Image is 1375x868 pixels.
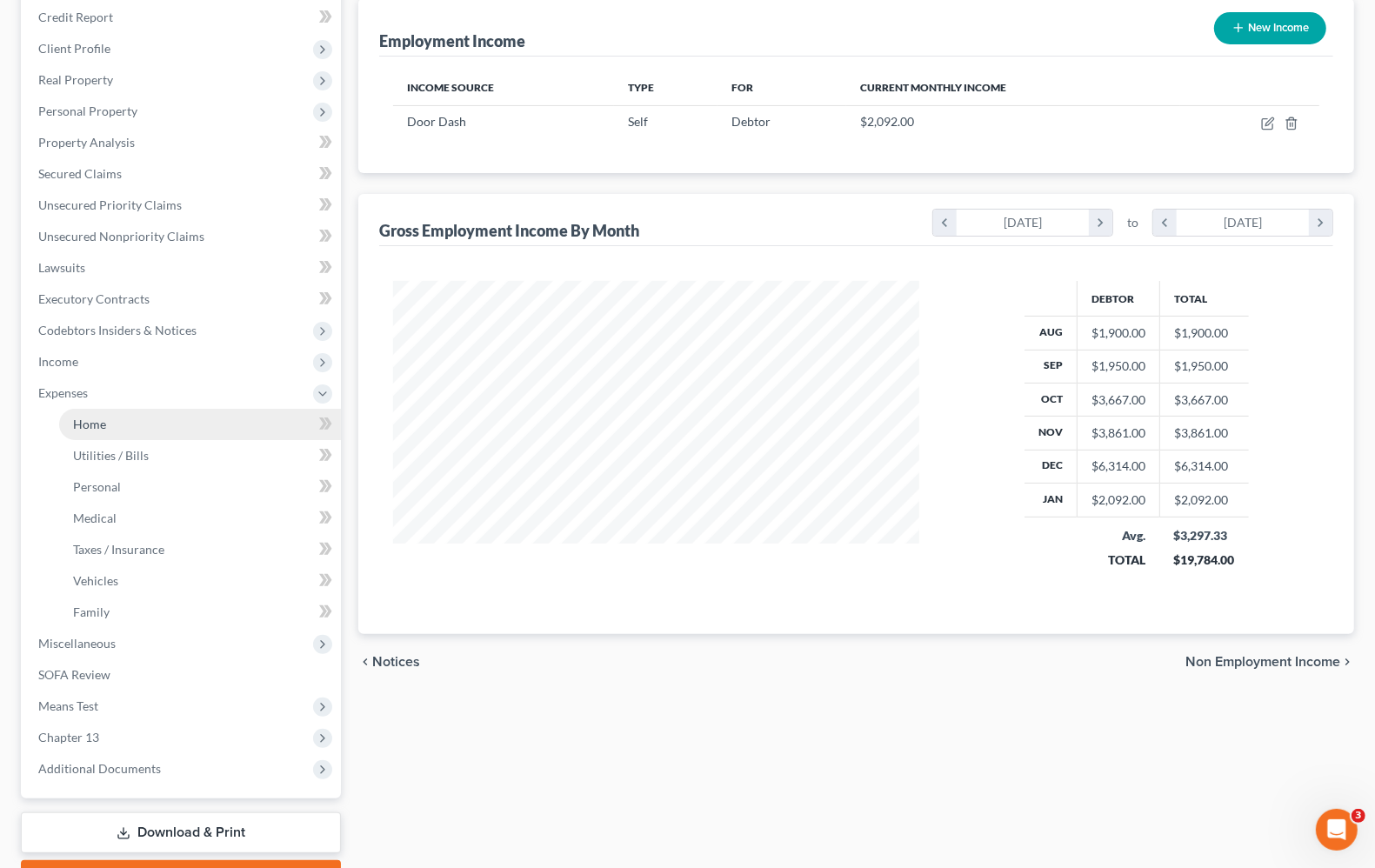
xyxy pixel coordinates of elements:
span: Medical [73,511,117,525]
button: Non Employment Income chevron_right [1185,655,1354,669]
i: chevron_left [358,655,372,669]
span: 3 [1352,809,1365,823]
span: SOFA Review [38,667,110,682]
th: Sep [1025,350,1078,383]
th: Total [1160,281,1249,316]
th: Debtor [1078,281,1160,316]
span: Income [38,354,78,369]
span: Notices [372,655,420,669]
div: [DATE] [957,210,1090,236]
td: $1,950.00 [1160,350,1249,383]
span: Chapter 13 [38,730,99,744]
th: Oct [1025,383,1078,416]
td: $1,900.00 [1160,317,1249,350]
span: Additional Documents [38,761,161,776]
span: Lawsuits [38,260,85,275]
a: Lawsuits [24,252,341,284]
th: Dec [1025,450,1078,483]
div: $6,314.00 [1091,457,1145,475]
span: to [1127,214,1138,231]
span: Codebtors Insiders & Notices [38,323,197,337]
span: Type [628,81,654,94]
td: $6,314.00 [1160,450,1249,483]
span: Personal [73,479,121,494]
td: $3,667.00 [1160,383,1249,416]
div: $2,092.00 [1091,491,1145,509]
span: Vehicles [73,573,118,588]
div: [DATE] [1177,210,1310,236]
span: Secured Claims [38,166,122,181]
th: Jan [1025,484,1078,517]
div: Avg. [1091,527,1146,544]
button: chevron_left Notices [358,655,420,669]
span: For [731,81,753,94]
span: Utilities / Bills [73,448,149,463]
div: $3,667.00 [1091,391,1145,409]
span: Taxes / Insurance [73,542,164,557]
i: chevron_right [1309,210,1332,236]
div: $3,297.33 [1174,527,1235,544]
div: $1,900.00 [1091,324,1145,342]
a: Download & Print [21,812,341,853]
a: Unsecured Nonpriority Claims [24,221,341,252]
a: Personal [59,471,341,503]
div: Gross Employment Income By Month [379,220,639,241]
div: TOTAL [1091,551,1146,569]
span: Personal Property [38,103,137,118]
div: $1,950.00 [1091,357,1145,375]
a: Home [59,409,341,440]
span: Income Source [407,81,494,94]
a: SOFA Review [24,659,341,691]
a: Unsecured Priority Claims [24,190,341,221]
span: Credit Report [38,10,113,24]
iframe: Intercom live chat [1316,809,1358,851]
span: Non Employment Income [1185,655,1340,669]
span: Miscellaneous [38,636,116,651]
a: Credit Report [24,2,341,33]
span: Debtor [731,114,771,129]
span: Self [628,114,648,129]
td: $3,861.00 [1160,417,1249,450]
th: Nov [1025,417,1078,450]
a: Vehicles [59,565,341,597]
i: chevron_right [1340,655,1354,669]
span: Unsecured Priority Claims [38,197,182,212]
i: chevron_left [1153,210,1177,236]
button: New Income [1214,12,1326,44]
a: Secured Claims [24,158,341,190]
span: $2,092.00 [860,114,914,129]
i: chevron_right [1089,210,1112,236]
a: Taxes / Insurance [59,534,341,565]
span: Family [73,604,110,619]
td: $2,092.00 [1160,484,1249,517]
span: Current Monthly Income [860,81,1006,94]
a: Family [59,597,341,628]
a: Medical [59,503,341,534]
span: Home [73,417,106,431]
span: Executory Contracts [38,291,150,306]
a: Property Analysis [24,127,341,158]
span: Unsecured Nonpriority Claims [38,229,204,244]
span: Door Dash [407,114,466,129]
span: Property Analysis [38,135,135,150]
i: chevron_left [933,210,957,236]
span: Means Test [38,698,98,713]
span: Client Profile [38,41,110,56]
th: Aug [1025,317,1078,350]
div: $19,784.00 [1174,551,1235,569]
div: Employment Income [379,30,525,51]
div: $3,861.00 [1091,424,1145,442]
a: Utilities / Bills [59,440,341,471]
span: Real Property [38,72,113,87]
span: Expenses [38,385,88,400]
a: Executory Contracts [24,284,341,315]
